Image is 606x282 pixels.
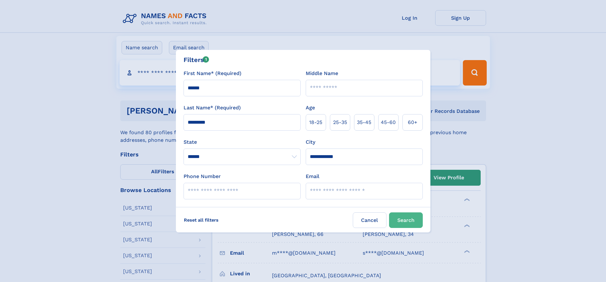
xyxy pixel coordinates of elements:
[309,119,322,126] span: 18‑25
[184,173,221,180] label: Phone Number
[184,55,209,65] div: Filters
[333,119,347,126] span: 25‑35
[180,212,223,228] label: Reset all filters
[306,173,319,180] label: Email
[306,70,338,77] label: Middle Name
[408,119,417,126] span: 60+
[184,70,241,77] label: First Name* (Required)
[306,104,315,112] label: Age
[357,119,371,126] span: 35‑45
[381,119,396,126] span: 45‑60
[184,104,241,112] label: Last Name* (Required)
[389,212,423,228] button: Search
[306,138,315,146] label: City
[184,138,301,146] label: State
[353,212,387,228] label: Cancel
